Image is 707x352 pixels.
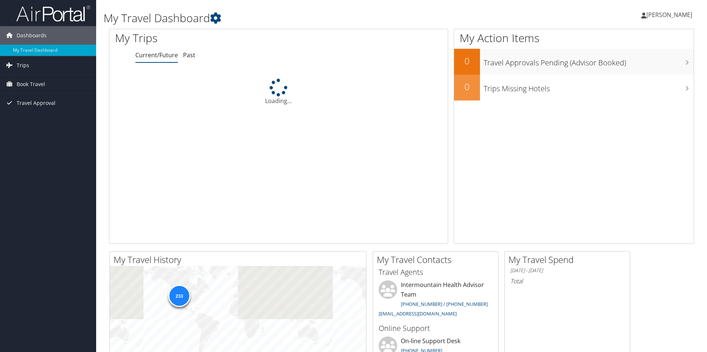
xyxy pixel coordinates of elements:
h2: My Travel History [114,253,366,266]
img: airportal-logo.png [16,5,90,22]
h3: Online Support [379,323,493,334]
div: Loading... [109,79,448,105]
h6: Total [510,277,624,285]
h3: Travel Approvals Pending (Advisor Booked) [484,54,694,68]
h3: Trips Missing Hotels [484,80,694,94]
a: [EMAIL_ADDRESS][DOMAIN_NAME] [379,310,457,317]
span: Trips [17,56,29,75]
a: [PERSON_NAME] [641,4,700,26]
span: [PERSON_NAME] [646,11,692,19]
h1: My Action Items [454,30,694,46]
li: Intermountain Health Advisor Team [375,280,496,320]
a: Past [183,51,195,59]
h2: My Travel Contacts [377,253,498,266]
h3: Travel Agents [379,267,493,277]
a: 0Travel Approvals Pending (Advisor Booked) [454,49,694,75]
div: 233 [168,285,190,307]
a: [PHONE_NUMBER] / [PHONE_NUMBER] [401,301,488,307]
h2: 0 [454,81,480,93]
h1: My Trips [115,30,301,46]
span: Travel Approval [17,94,55,112]
h1: My Travel Dashboard [104,10,501,26]
a: Current/Future [135,51,178,59]
a: 0Trips Missing Hotels [454,75,694,100]
h2: My Travel Spend [508,253,630,266]
span: Dashboards [17,26,47,45]
h2: 0 [454,55,480,67]
h6: [DATE] - [DATE] [510,267,624,274]
span: Book Travel [17,75,45,93]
